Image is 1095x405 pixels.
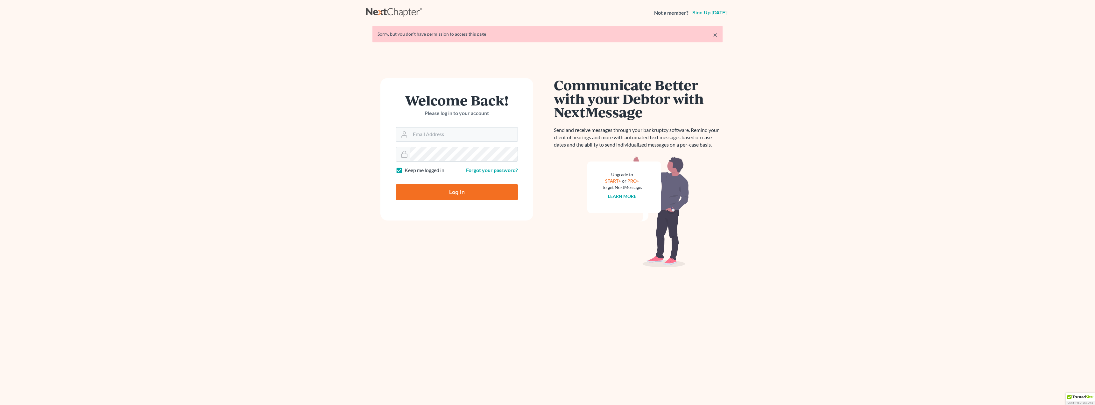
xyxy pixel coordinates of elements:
[410,127,518,141] input: Email Address
[587,156,689,268] img: nextmessage_bg-59042aed3d76b12b5cd301f8e5b87938c9018125f34e5fa2b7a6b67550977c72.svg
[603,184,642,191] div: to get NextMessage.
[603,171,642,178] div: Upgrade to
[466,167,518,173] a: Forgot your password?
[713,31,717,39] a: ×
[396,110,518,117] p: Please log in to your account
[554,78,723,119] h1: Communicate Better with your Debtor with NextMessage
[396,184,518,200] input: Log In
[691,10,729,15] a: Sign up [DATE]!
[405,167,444,174] label: Keep me logged in
[378,31,717,37] div: Sorry, but you don't have permission to access this page
[628,178,639,184] a: PRO+
[396,93,518,107] h1: Welcome Back!
[608,193,637,199] a: Learn more
[1066,393,1095,405] div: TrustedSite Certified
[605,178,621,184] a: START+
[654,9,689,17] strong: Not a member?
[622,178,627,184] span: or
[554,127,723,148] p: Send and receive messages through your bankruptcy software. Remind your client of hearings and mo...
